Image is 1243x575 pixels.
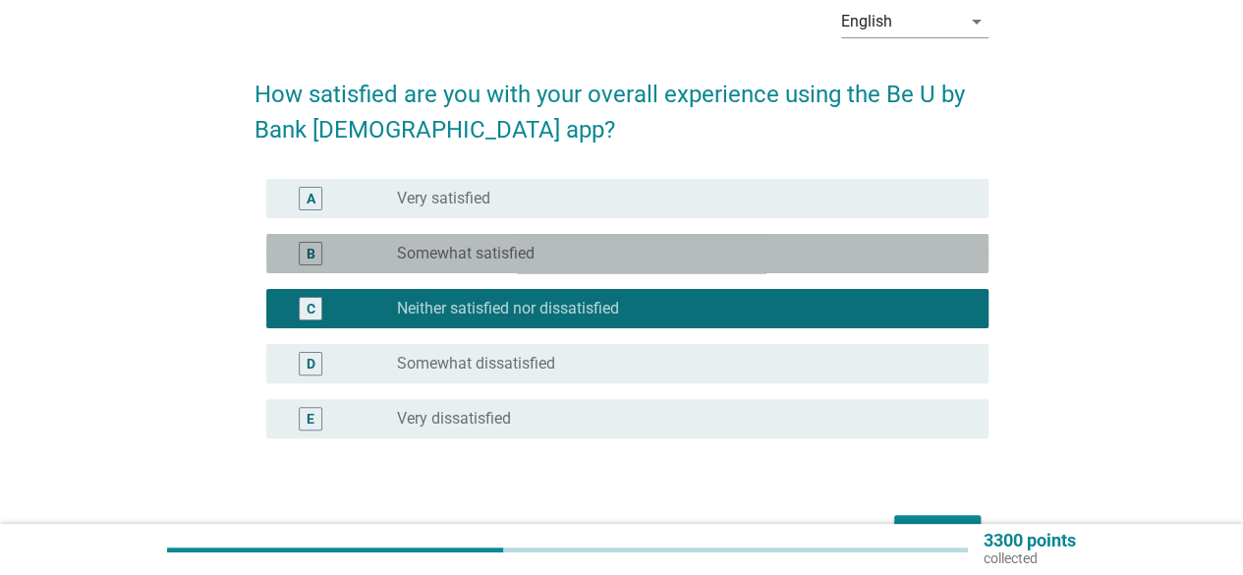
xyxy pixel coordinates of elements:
label: Somewhat satisfied [397,244,535,263]
div: C [307,299,315,319]
label: Very dissatisfied [397,409,511,429]
label: Neither satisfied nor dissatisfied [397,299,619,318]
div: E [307,409,314,430]
div: B [307,244,315,264]
div: English [841,13,892,30]
div: Next [910,521,965,545]
div: D [307,354,315,374]
p: collected [984,549,1076,567]
h2: How satisfied are you with your overall experience using the Be U by Bank [DEMOGRAPHIC_DATA] app? [254,57,989,147]
i: arrow_drop_down [965,10,989,33]
div: A [307,189,315,209]
label: Very satisfied [397,189,490,208]
p: 3300 points [984,532,1076,549]
button: Next [894,515,981,550]
label: Somewhat dissatisfied [397,354,555,374]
